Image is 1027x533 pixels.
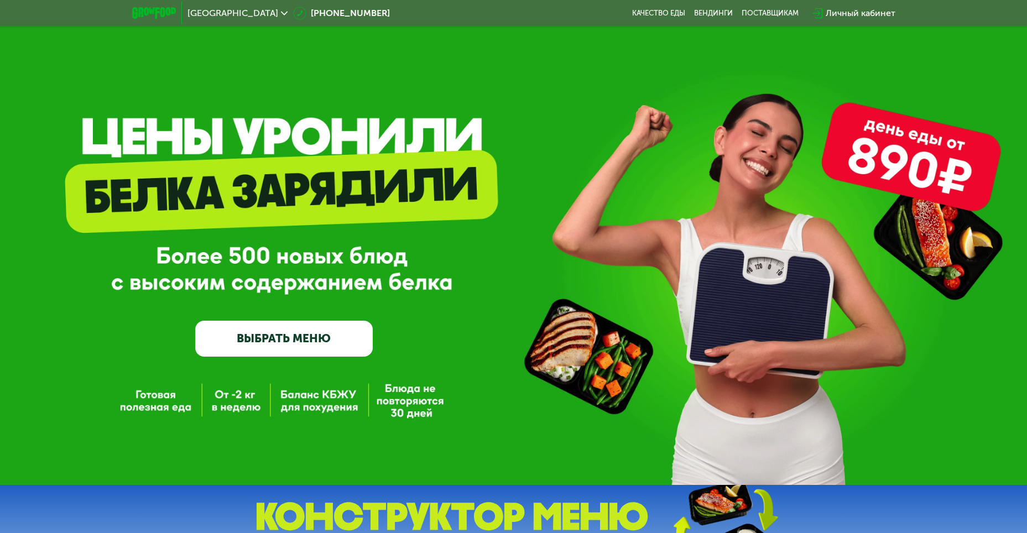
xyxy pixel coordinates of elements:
[632,9,685,18] a: Качество еды
[293,7,390,20] a: [PHONE_NUMBER]
[187,9,278,18] span: [GEOGRAPHIC_DATA]
[742,9,799,18] div: поставщикам
[826,7,895,20] div: Личный кабинет
[195,321,373,356] a: ВЫБРАТЬ МЕНЮ
[694,9,733,18] a: Вендинги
